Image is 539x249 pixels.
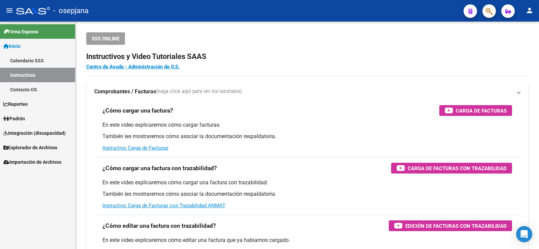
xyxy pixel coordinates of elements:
[94,88,156,95] strong: Comprobantes / Facturas
[389,220,512,231] button: Edición de Facturas con Trazabilidad
[5,6,13,14] mat-icon: menu
[53,3,89,18] span: - osepjana
[456,106,507,115] span: Carga de Facturas
[3,144,57,151] span: Explorador de Archivos
[516,226,532,242] div: Open Intercom Messenger
[102,163,217,173] h3: ¿Cómo cargar una factura con trazabilidad?
[405,222,507,230] span: Edición de Facturas con Trazabilidad
[86,50,528,63] h2: Instructivos y Video Tutoriales SAAS
[408,164,507,173] span: Carga de Facturas con Trazabilidad
[156,88,242,95] span: (haga click aquí para ver los tutoriales)
[86,32,125,45] button: SSS ONLINE
[86,64,180,70] a: Centro de Ayuda - Administración de O.S.
[102,237,512,244] p: En este video explicaremos cómo editar una factura que ya habíamos cargado.
[102,133,512,140] p: También les mostraremos cómo asociar la documentación respaldatoria.
[3,158,61,166] span: Importación de Archivos
[3,42,21,50] span: Inicio
[3,100,28,108] span: Reportes
[526,6,534,14] mat-icon: person
[439,105,512,116] button: Carga de Facturas
[3,115,25,122] span: Padrón
[102,106,173,115] h3: ¿Cómo cargar una factura?
[391,163,512,174] button: Carga de Facturas con Trazabilidad
[102,190,512,198] p: También les mostraremos cómo asociar la documentación respaldatoria.
[102,221,216,230] h3: ¿Cómo editar una factura con trazabilidad?
[3,28,38,35] span: Firma Express
[102,121,512,129] p: En este video explicaremos cómo cargar facturas.
[92,36,120,42] span: SSS ONLINE
[102,203,225,209] a: Instructivo Carga de Facturas con Trazabilidad ANMAT
[86,84,528,100] mat-expansion-panel-header: Comprobantes / Facturas(haga click aquí para ver los tutoriales)
[3,129,66,137] span: Integración (discapacidad)
[102,145,168,151] a: Instructivo Carga de Facturas
[102,179,512,186] p: En este video explicaremos cómo cargar una factura con trazabilidad.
